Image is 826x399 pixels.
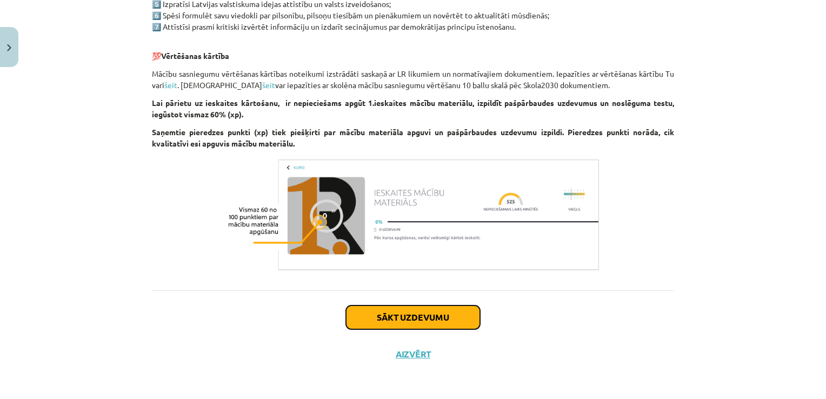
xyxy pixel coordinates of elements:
[161,51,229,61] b: Vērtēšanas kārtība
[7,44,11,51] img: icon-close-lesson-0947bae3869378f0d4975bcd49f059093ad1ed9edebbc8119c70593378902aed.svg
[152,98,674,119] b: Lai pārietu uz ieskaites kārtošanu, ir nepieciešams apgūt 1.ieskaites mācību materiālu, izpildīt ...
[392,349,434,360] button: Aizvērt
[152,39,674,62] p: 💯
[262,80,275,90] a: šeit
[346,305,480,329] button: Sākt uzdevumu
[152,127,674,148] b: Saņemtie pieredzes punkti (xp) tiek piešķirti par mācību materiāla apguvi un pašpārbaudes uzdevum...
[152,68,674,91] p: Mācību sasniegumu vērtēšanas kārtības noteikumi izstrādāti saskaņā ar LR likumiem un normatīvajie...
[164,80,177,90] a: šeit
